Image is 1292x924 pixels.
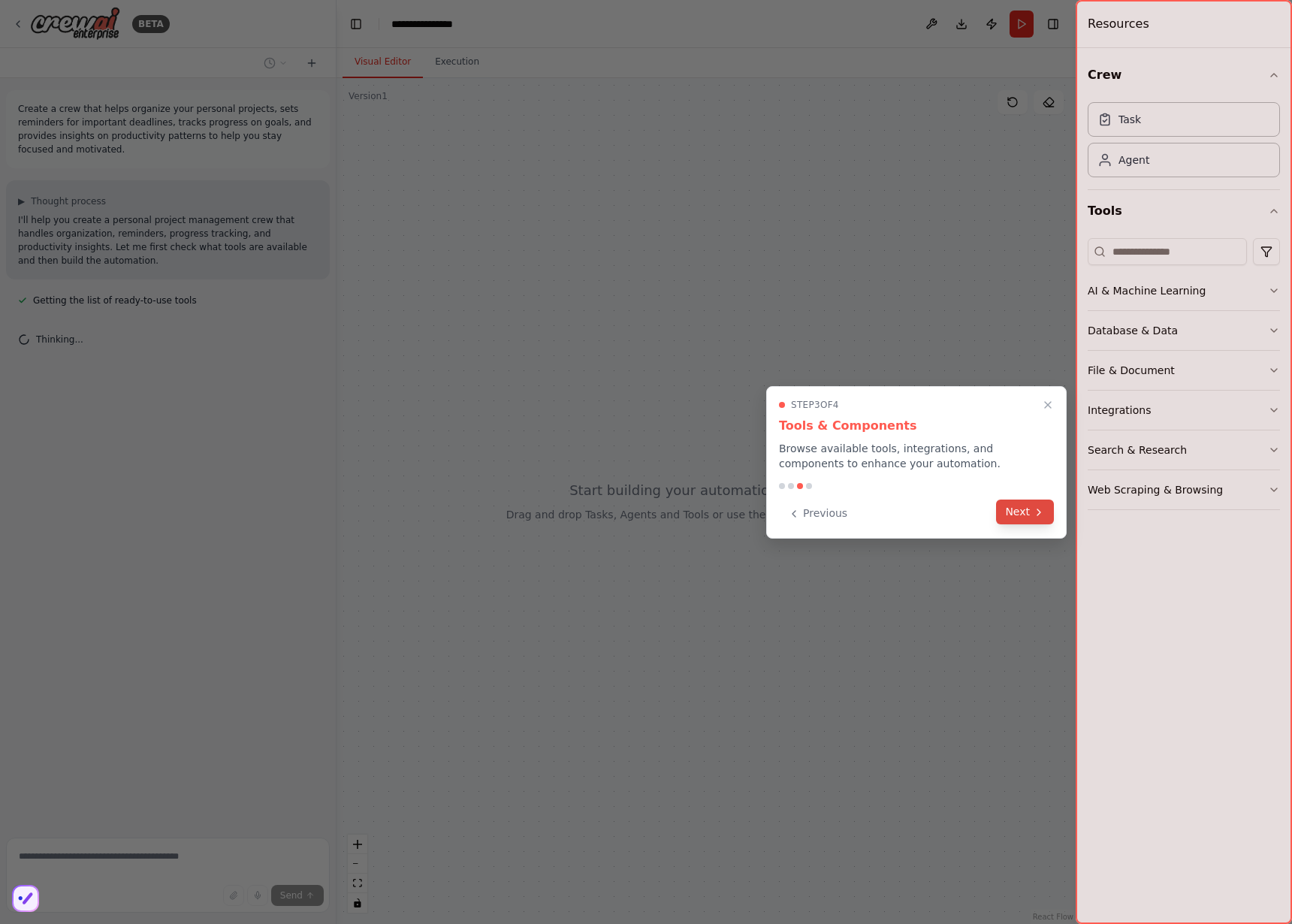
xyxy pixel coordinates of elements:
h3: Tools & Components [779,417,1054,435]
button: Previous [779,501,856,526]
span: Step 3 of 4 [791,399,839,411]
button: Hide left sidebar [346,14,367,35]
button: Next [996,500,1054,524]
button: Close walkthrough [1039,396,1057,414]
p: Browse available tools, integrations, and components to enhance your automation. [779,441,1054,471]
